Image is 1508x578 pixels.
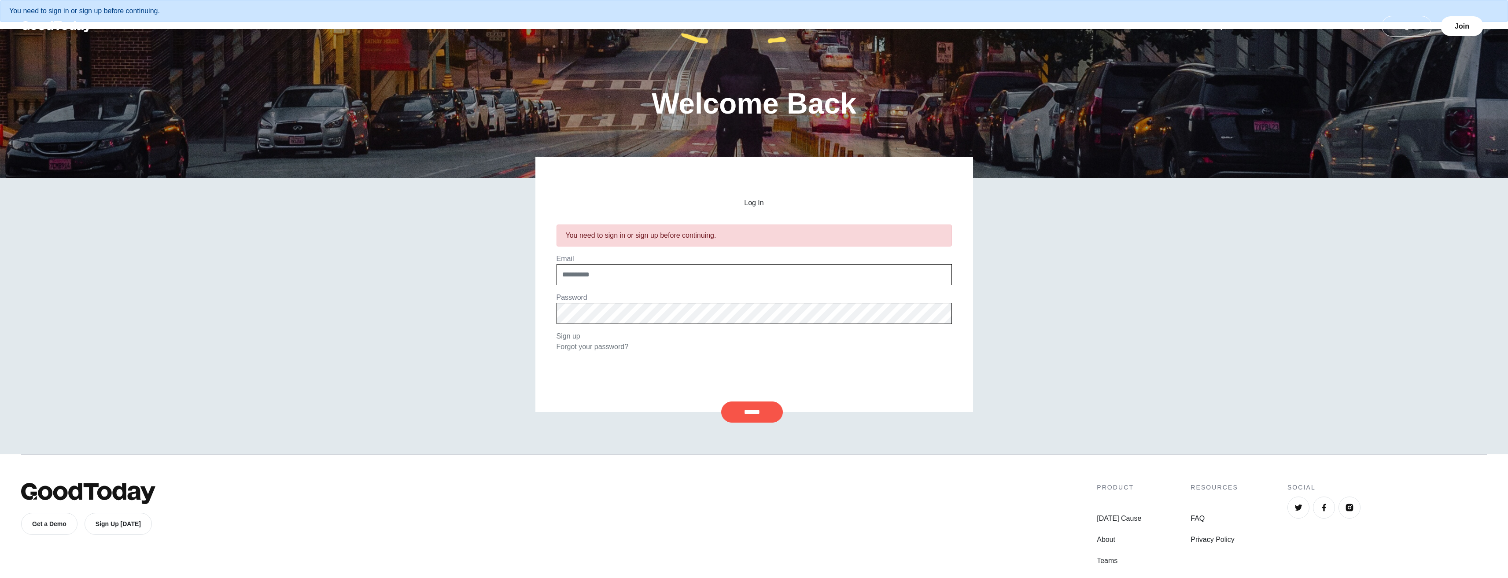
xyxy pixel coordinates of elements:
img: Facebook [1320,503,1328,512]
img: Twitter [1294,503,1303,512]
h1: Welcome Back [652,89,856,118]
a: Teams [1097,556,1141,566]
a: Log In [1382,16,1432,37]
img: GoodToday [21,21,92,32]
label: Email [557,255,574,262]
a: Facebook [1313,497,1335,519]
h4: Product [1097,483,1141,492]
a: [DATE] Cause [1190,22,1255,30]
h4: Social [1287,483,1487,492]
div: You need to sign in or sign up before continuing. [566,230,943,241]
a: Sign up [557,332,580,340]
a: Instagram [1338,497,1361,519]
a: About [1255,22,1295,30]
a: Sign Up [DATE] [85,513,152,535]
label: Password [557,294,587,301]
a: [DATE] Cause [1097,513,1141,524]
img: GoodToday [21,483,155,504]
h4: Resources [1191,483,1238,492]
a: About [1097,534,1141,545]
a: FAQ [1191,513,1238,524]
a: Join [1441,16,1483,36]
a: Twitter [1287,497,1309,519]
a: FAQ [1341,22,1376,30]
a: Teams [1297,22,1339,30]
a: Privacy Policy [1191,534,1238,545]
a: Forgot your password? [557,343,629,350]
img: Instagram [1345,503,1354,512]
h2: Log In [557,199,952,207]
a: Get a Demo [21,513,77,535]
